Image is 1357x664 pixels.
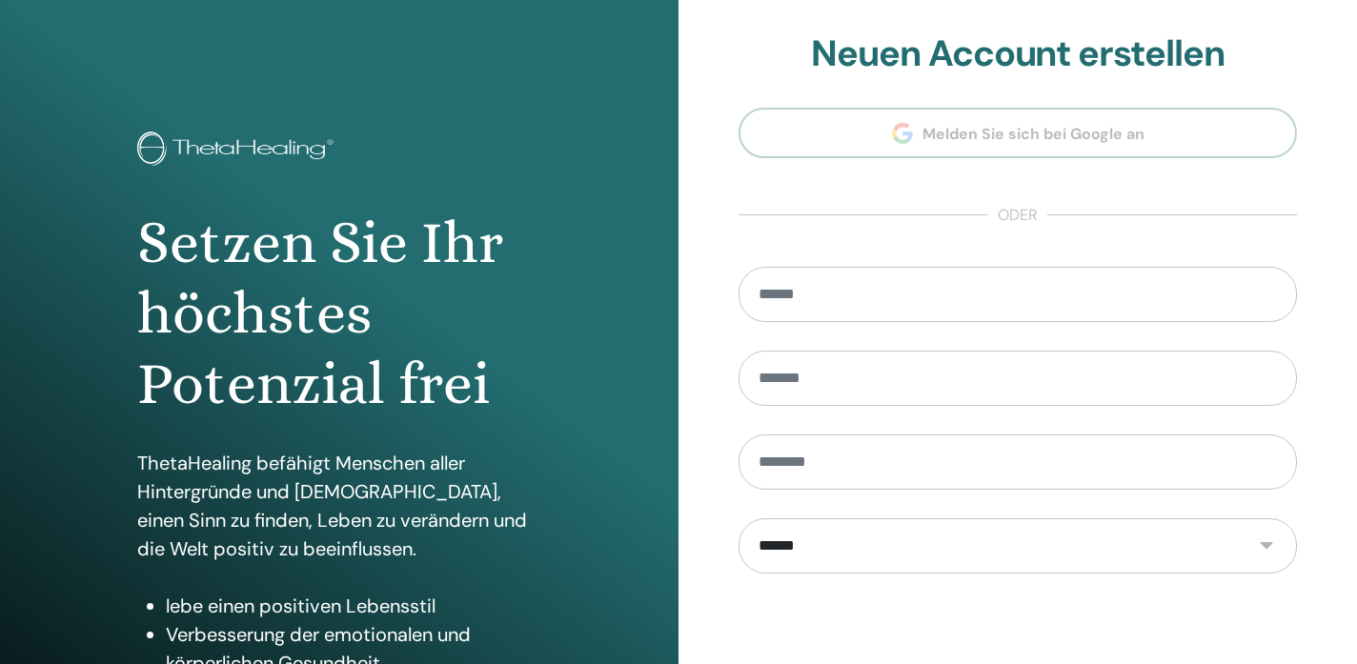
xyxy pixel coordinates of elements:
[137,449,542,563] p: ThetaHealing befähigt Menschen aller Hintergründe und [DEMOGRAPHIC_DATA], einen Sinn zu finden, L...
[988,204,1047,227] span: oder
[739,32,1297,76] h2: Neuen Account erstellen
[166,592,542,620] li: lebe einen positiven Lebensstil
[137,208,542,420] h1: Setzen Sie Ihr höchstes Potenzial frei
